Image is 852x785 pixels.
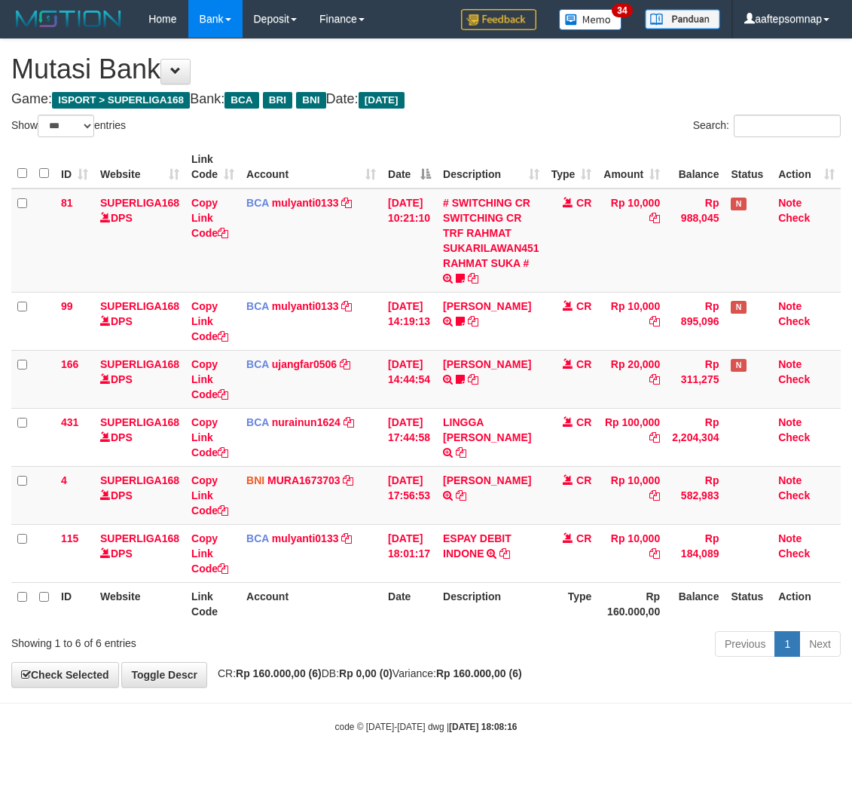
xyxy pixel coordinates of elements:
[272,532,339,544] a: mulyanti0133
[100,532,179,544] a: SUPERLIGA168
[597,292,666,350] td: Rp 10,000
[100,416,179,428] a: SUPERLIGA168
[778,474,802,486] a: Note
[443,416,531,443] a: LINGGA [PERSON_NAME]
[100,300,179,312] a: SUPERLIGA168
[246,358,269,370] span: BCA
[437,582,545,625] th: Description
[461,9,536,30] img: Feedback.jpg
[778,197,802,209] a: Note
[666,466,725,524] td: Rp 582,983
[61,416,78,428] span: 431
[52,92,190,109] span: ISPORT > SUPERLIGA168
[778,431,810,443] a: Check
[341,197,352,209] a: Copy mulyanti0133 to clipboard
[382,524,437,582] td: [DATE] 18:01:17
[11,8,126,30] img: MOTION_logo.png
[649,315,660,327] a: Copy Rp 10,000 to clipboard
[246,532,269,544] span: BCA
[272,197,339,209] a: mulyanti0133
[61,300,73,312] span: 99
[94,292,185,350] td: DPS
[456,489,466,501] a: Copy ALIF RACHMAN NUR ICHSAN to clipboard
[436,667,522,679] strong: Rp 160.000,00 (6)
[246,416,269,428] span: BCA
[344,416,354,428] a: Copy nurainun1624 to clipboard
[61,532,78,544] span: 115
[468,315,478,327] a: Copy MUHAMMAD REZA to clipboard
[597,466,666,524] td: Rp 10,000
[649,373,660,385] a: Copy Rp 20,000 to clipboard
[649,489,660,501] a: Copy Rp 10,000 to clipboard
[55,146,94,189] th: ID: activate to sort column ascending
[731,359,746,372] span: Has Note
[576,197,591,209] span: CR
[778,315,810,327] a: Check
[443,197,539,269] a: # SWITCHING CR SWITCHING CR TRF RAHMAT SUKARILAWAN451 RAHMAT SUKA #
[778,532,802,544] a: Note
[725,582,772,625] th: Status
[94,146,185,189] th: Website: activate to sort column ascending
[443,358,531,370] a: [PERSON_NAME]
[11,115,126,137] label: Show entries
[559,9,622,30] img: Button%20Memo.svg
[649,547,660,560] a: Copy Rp 10,000 to clipboard
[772,146,841,189] th: Action: activate to sort column ascending
[191,474,228,517] a: Copy Link Code
[382,292,437,350] td: [DATE] 14:19:13
[343,474,353,486] a: Copy MURA1673703 to clipboard
[341,532,352,544] a: Copy mulyanti0133 to clipboard
[774,631,800,657] a: 1
[545,582,598,625] th: Type
[121,662,207,688] a: Toggle Descr
[778,416,802,428] a: Note
[185,582,240,625] th: Link Code
[778,358,802,370] a: Note
[272,300,339,312] a: mulyanti0133
[94,466,185,524] td: DPS
[778,547,810,560] a: Check
[725,146,772,189] th: Status
[545,146,598,189] th: Type: activate to sort column ascending
[666,189,725,293] td: Rp 988,045
[597,189,666,293] td: Rp 10,000
[100,474,179,486] a: SUPERLIGA168
[456,446,466,458] a: Copy LINGGA ADITYA PRAT to clipboard
[437,146,545,189] th: Description: activate to sort column ascending
[61,197,73,209] span: 81
[236,667,322,679] strong: Rp 160.000,00 (6)
[443,532,512,560] a: ESPAY DEBIT INDONE
[443,300,531,312] a: [PERSON_NAME]
[382,466,437,524] td: [DATE] 17:56:53
[382,582,437,625] th: Date
[94,189,185,293] td: DPS
[597,582,666,625] th: Rp 160.000,00
[38,115,94,137] select: Showentries
[272,358,337,370] a: ujangfar0506
[772,582,841,625] th: Action
[240,582,382,625] th: Account
[449,722,517,732] strong: [DATE] 18:08:16
[267,474,340,486] a: MURA1673703
[210,667,522,679] span: CR: DB: Variance:
[499,547,510,560] a: Copy ESPAY DEBIT INDONE to clipboard
[11,630,344,651] div: Showing 1 to 6 of 6 entries
[715,631,775,657] a: Previous
[778,373,810,385] a: Check
[597,350,666,408] td: Rp 20,000
[597,146,666,189] th: Amount: activate to sort column ascending
[382,146,437,189] th: Date: activate to sort column descending
[666,350,725,408] td: Rp 311,275
[94,350,185,408] td: DPS
[382,189,437,293] td: [DATE] 10:21:10
[382,408,437,466] td: [DATE] 17:44:58
[94,582,185,625] th: Website
[263,92,292,109] span: BRI
[341,300,352,312] a: Copy mulyanti0133 to clipboard
[246,474,264,486] span: BNI
[191,416,228,458] a: Copy Link Code
[191,197,228,239] a: Copy Link Code
[240,146,382,189] th: Account: activate to sort column ascending
[666,292,725,350] td: Rp 895,096
[94,524,185,582] td: DPS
